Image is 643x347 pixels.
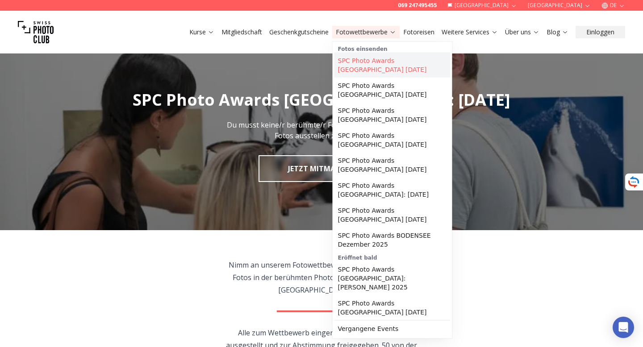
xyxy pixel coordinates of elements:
button: Einloggen [576,26,625,38]
p: Nimm an unserem Fotowettbewerb teil und stelle deine Fotos in der berühmten Photobastei im Zentru... [220,259,424,296]
a: SPC Photo Awards [GEOGRAPHIC_DATA]: [PERSON_NAME] 2025 [334,261,451,295]
a: SPC Photo Awards [GEOGRAPHIC_DATA] [DATE] [334,128,451,153]
a: SPC Photo Awards BODENSEE Dezember 2025 [334,227,451,252]
button: Fotowettbewerbe [332,26,400,38]
button: Über uns [501,26,543,38]
a: Weitere Services [442,28,498,37]
a: SPC Photo Awards [GEOGRAPHIC_DATA] [DATE] [334,202,451,227]
button: Kurse [186,26,218,38]
div: Fotos einsenden [334,44,451,53]
a: SPC Photo Awards [GEOGRAPHIC_DATA] [DATE] [334,103,451,128]
p: Du musst keine/r berühmte/r Fotograf/in sein, um deine Fotos ausstellen zu können. [221,120,422,141]
a: Blog [547,28,568,37]
button: Fotoreisen [400,26,438,38]
a: SPC Photo Awards [GEOGRAPHIC_DATA] [DATE] [334,53,451,78]
a: SPC Photo Awards [GEOGRAPHIC_DATA] [DATE] [334,153,451,178]
button: Mitgliedschaft [218,26,266,38]
a: Vergangene Events [334,321,451,337]
a: Mitgliedschaft [221,28,262,37]
button: Geschenkgutscheine [266,26,332,38]
div: Eröffnet bald [334,252,451,261]
button: Weitere Services [438,26,501,38]
a: Geschenkgutscheine [269,28,329,37]
a: SPC Photo Awards [GEOGRAPHIC_DATA] [DATE] [334,78,451,103]
a: Fotoreisen [403,28,434,37]
a: 069 247495455 [398,2,437,9]
a: JETZT MITMACHEN [259,155,384,182]
a: Kurse [189,28,214,37]
a: SPC Photo Awards [GEOGRAPHIC_DATA] [DATE] [334,295,451,320]
div: Open Intercom Messenger [613,317,634,338]
img: Swiss photo club [18,14,54,50]
a: SPC Photo Awards [GEOGRAPHIC_DATA]: [DATE] [334,178,451,202]
a: Fotowettbewerbe [336,28,396,37]
button: Blog [543,26,572,38]
a: Über uns [505,28,539,37]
